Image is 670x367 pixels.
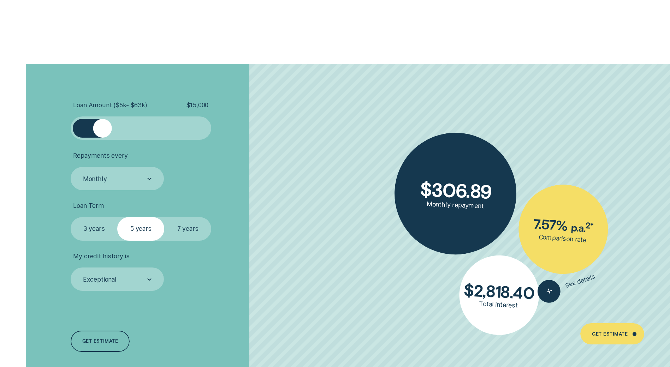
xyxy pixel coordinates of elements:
label: 7 years [164,217,211,240]
span: My credit history is [73,252,129,260]
button: See details [535,265,599,306]
label: 5 years [117,217,164,240]
a: Get Estimate [580,323,644,344]
span: $ 15,000 [186,101,208,109]
span: Loan Term [73,202,104,210]
span: Loan Amount ( $5k - $63k ) [73,101,147,109]
span: See details [564,272,597,289]
div: Exceptional [83,276,117,283]
label: 3 years [71,217,118,240]
div: Monthly [83,175,107,183]
span: Repayments every [73,152,128,160]
a: Get estimate [71,331,130,352]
